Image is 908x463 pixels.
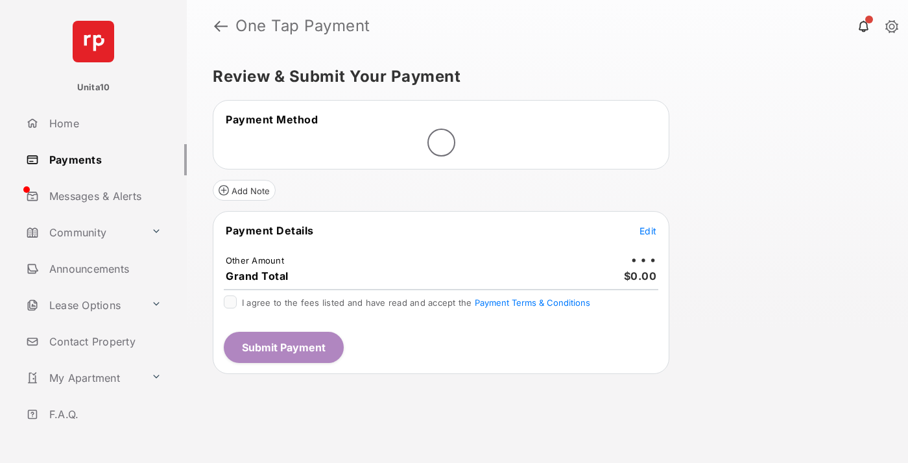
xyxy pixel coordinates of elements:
[21,290,146,321] a: Lease Options
[225,255,285,266] td: Other Amount
[77,81,110,94] p: Unita10
[226,269,289,282] span: Grand Total
[213,69,872,84] h5: Review & Submit Your Payment
[21,108,187,139] a: Home
[224,332,344,363] button: Submit Payment
[21,181,187,212] a: Messages & Alerts
[21,362,146,394] a: My Apartment
[21,217,146,248] a: Community
[242,297,590,308] span: I agree to the fees listed and have read and accept the
[21,144,187,175] a: Payments
[21,326,187,357] a: Contact Property
[226,113,318,126] span: Payment Method
[226,224,314,237] span: Payment Details
[639,225,656,236] span: Edit
[213,180,276,201] button: Add Note
[73,21,114,62] img: svg+xml;base64,PHN2ZyB4bWxucz0iaHR0cDovL3d3dy53My5vcmcvMjAwMC9zdmciIHdpZHRoPSI2NCIgaGVpZ2h0PSI2NC...
[21,399,187,430] a: F.A.Q.
[475,297,590,308] button: I agree to the fees listed and have read and accept the
[639,224,656,237] button: Edit
[624,269,657,282] span: $0.00
[21,253,187,284] a: Announcements
[235,18,370,34] strong: One Tap Payment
